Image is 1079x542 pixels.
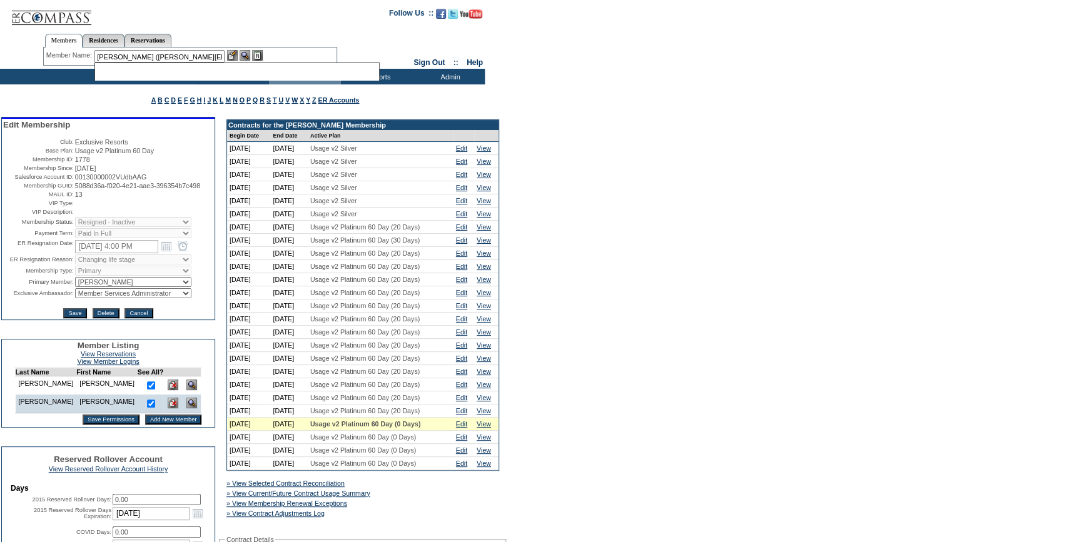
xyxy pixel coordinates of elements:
span: Usage v2 Platinum 60 Day (20 Days) [310,223,420,231]
td: Base Plan: [3,147,74,154]
td: [DATE] [270,457,307,470]
a: Edit [456,236,467,244]
a: Follow us on Twitter [448,13,458,20]
td: Salesforce Account ID: [3,173,74,181]
span: Usage v2 Silver [310,184,357,191]
span: Usage v2 Platinum 60 Day (0 Days) [310,420,421,428]
a: View [477,144,491,152]
span: [DATE] [75,164,96,172]
td: Membership ID: [3,156,74,163]
td: VIP Type: [3,199,74,207]
td: [DATE] [270,444,307,457]
td: [DATE] [227,313,270,326]
td: Follow Us :: [389,8,433,23]
a: View [477,446,491,454]
a: Edit [456,446,467,454]
a: View [477,171,491,178]
td: Exclusive Ambassador: [3,288,74,298]
td: [DATE] [227,457,270,470]
a: View [477,236,491,244]
td: [DATE] [270,155,307,168]
span: Usage v2 Platinum 60 Day (20 Days) [310,276,420,283]
span: Edit Membership [3,120,70,129]
a: Edit [456,328,467,336]
td: [PERSON_NAME] [15,394,76,413]
td: [DATE] [270,431,307,444]
td: [PERSON_NAME] [76,376,138,395]
a: T [273,96,277,104]
td: [DATE] [227,352,270,365]
a: Edit [456,158,467,165]
td: [DATE] [227,418,270,431]
td: [DATE] [227,221,270,234]
span: Usage v2 Platinum 60 Day (0 Days) [310,459,416,467]
td: [DATE] [227,444,270,457]
a: V [285,96,290,104]
a: Members [45,34,83,48]
a: View [477,368,491,375]
td: [DATE] [227,247,270,260]
a: Edit [456,171,467,178]
td: Contracts for the [PERSON_NAME] Membership [227,120,499,130]
a: View [477,407,491,414]
td: [DATE] [227,404,270,418]
td: Payment Term: [3,228,74,238]
a: View [477,328,491,336]
td: [DATE] [227,194,270,208]
span: Usage v2 Platinum 60 Day (0 Days) [310,446,416,454]
a: Reservations [124,34,171,47]
td: [DATE] [270,181,307,194]
a: E [178,96,182,104]
span: Usage v2 Platinum 60 Day (20 Days) [310,381,420,388]
a: View [477,223,491,231]
a: » View Membership Renewal Exceptions [226,499,347,507]
img: b_edit.gif [227,50,238,61]
a: Open the time view popup. [176,239,190,253]
td: [DATE] [270,352,307,365]
span: Usage v2 Platinum 60 Day (20 Days) [310,315,420,323]
a: Edit [456,302,467,309]
a: Subscribe to our YouTube Channel [460,13,482,20]
a: ER Accounts [318,96,359,104]
a: K [213,96,218,104]
a: G [190,96,195,104]
td: [DATE] [270,365,307,378]
label: 2015 Reserved Rollover Days: [32,496,111,503]
td: Begin Date [227,130,270,142]
td: Days [11,484,206,493]
td: [DATE] [270,247,307,260]
a: Open the calendar popup. [191,506,205,520]
a: View [477,263,491,270]
a: N [233,96,238,104]
input: Cancel [124,308,153,318]
a: View [477,197,491,204]
a: U [278,96,283,104]
a: View [477,433,491,441]
span: Reserved Rollover Account [54,454,163,464]
a: Sign Out [413,58,445,67]
span: Usage v2 Platinum 60 Day (20 Days) [310,354,420,362]
label: 2015 Reserved Rollover Days Expiration: [34,507,111,519]
td: MAUL ID: [3,191,74,198]
td: [DATE] [270,273,307,286]
a: View [477,394,491,401]
a: Residences [83,34,124,47]
td: ER Resignation Date: [3,239,74,253]
span: Usage v2 Platinum 60 Day (20 Days) [310,407,420,414]
a: Help [467,58,483,67]
img: Reservations [252,50,263,61]
span: Usage v2 Platinum 60 Day (20 Days) [310,328,420,336]
a: Edit [456,210,467,218]
td: [DATE] [270,260,307,273]
span: Usage v2 Platinum 60 Day (20 Days) [310,341,420,349]
td: First Name [76,368,138,376]
img: Follow us on Twitter [448,9,458,19]
td: [DATE] [227,273,270,286]
a: Edit [456,381,467,388]
a: View [477,420,491,428]
span: Usage v2 Platinum 60 Day (20 Days) [310,263,420,270]
a: » View Contract Adjustments Log [226,509,325,517]
img: View Dashboard [186,398,197,408]
a: O [240,96,245,104]
span: 00130000002VUdbAAG [75,173,146,181]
